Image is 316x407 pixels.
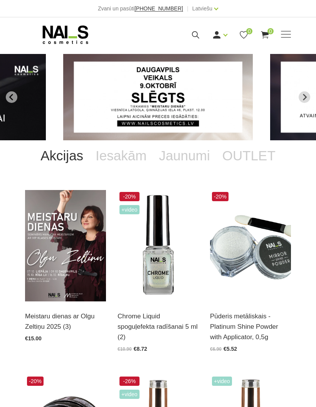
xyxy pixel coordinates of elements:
span: [PHONE_NUMBER] [134,5,183,12]
img: ✨ Meistaru dienas ar Olgu Zeltiņu 2025 ✨ RUDENS / Seminārs manikīra meistariem Liepāja – 7. okt.,... [25,190,106,301]
span: €10.90 [118,346,132,352]
span: €6.90 [210,346,222,352]
a: Meistaru dienas ar Olgu Zeltiņu 2025 (3) [25,311,106,332]
span: €8.72 [134,346,147,352]
a: Akcijas [34,140,89,171]
span: €5.52 [224,346,237,352]
a: Pūderis metāliskais - Platinum Shine Powder with Applicator, 0,5g [210,311,291,343]
div: Zvani un pasūti [98,4,183,13]
span: -20% [119,192,140,201]
button: Go to last slide [6,91,17,103]
span: +Video [212,377,232,386]
span: -20% [212,192,229,201]
span: +Video [119,205,140,214]
img: Augstas kvalitātes, metāliskā spoguļefekta dizaina pūderis lieliskam spīdumam. Šobrīd aktuāls spi... [210,190,291,301]
span: 0 [246,28,252,34]
a: 0 [239,30,249,40]
a: 0 [260,30,270,40]
a: Latviešu [192,4,212,13]
span: | [187,4,188,13]
span: -20% [27,377,44,386]
span: €15.00 [25,335,42,341]
img: Dizaina produkts spilgtā spoguļa efekta radīšanai.LIETOŠANA: Pirms lietošanas nepieciešams sakrat... [118,190,198,301]
a: Iesakām [89,140,153,171]
a: [PHONE_NUMBER] [134,6,183,12]
a: Jaunumi [153,140,216,171]
a: Chrome Liquid spoguļefekta radīšanai 5 ml (2) [118,311,198,343]
span: -26% [119,377,140,386]
li: 1 of 13 [63,54,253,140]
span: 0 [267,28,274,34]
a: OUTLET [216,140,282,171]
span: +Video [119,390,140,399]
button: Next slide [299,91,310,103]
